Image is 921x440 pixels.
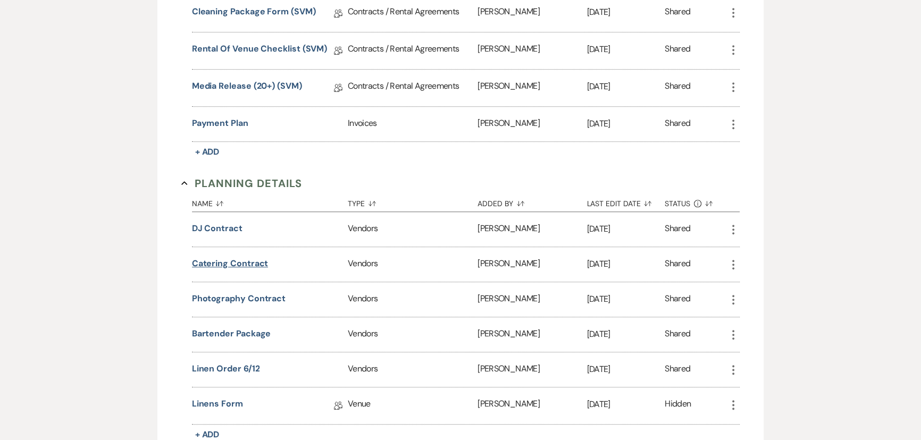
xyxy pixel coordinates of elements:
[478,247,587,282] div: [PERSON_NAME]
[665,200,690,207] span: Status
[478,352,587,387] div: [PERSON_NAME]
[192,397,243,414] a: Linens Form
[665,327,690,342] div: Shared
[478,191,587,211] button: Added By
[348,32,478,69] div: Contracts / Rental Agreements
[587,5,665,19] p: [DATE]
[587,191,665,211] button: Last Edit Date
[192,257,269,270] button: Catering Contract
[587,257,665,271] p: [DATE]
[195,146,220,157] span: + Add
[665,362,690,377] div: Shared
[665,191,727,211] button: Status
[665,80,690,96] div: Shared
[587,292,665,306] p: [DATE]
[192,43,328,59] a: Rental of Venue Checklist (SVM)
[665,397,691,414] div: Hidden
[587,362,665,376] p: [DATE]
[478,282,587,317] div: [PERSON_NAME]
[587,117,665,131] p: [DATE]
[348,107,478,141] div: Invoices
[181,175,302,191] button: Planning Details
[348,352,478,387] div: Vendors
[478,387,587,424] div: [PERSON_NAME]
[192,145,223,159] button: + Add
[587,43,665,56] p: [DATE]
[478,32,587,69] div: [PERSON_NAME]
[348,212,478,247] div: Vendors
[192,362,260,375] button: linen order 6/12
[192,117,248,130] button: Payment Plan
[665,222,690,236] div: Shared
[665,257,690,272] div: Shared
[192,327,271,340] button: bartender package
[348,247,478,282] div: Vendors
[665,117,690,131] div: Shared
[195,429,220,440] span: + Add
[348,387,478,424] div: Venue
[587,327,665,341] p: [DATE]
[192,5,316,22] a: Cleaning Package Form (SVM)
[348,317,478,352] div: Vendors
[192,80,302,96] a: Media Release (20+) (SVM)
[478,317,587,352] div: [PERSON_NAME]
[348,70,478,106] div: Contracts / Rental Agreements
[587,222,665,236] p: [DATE]
[665,5,690,22] div: Shared
[665,43,690,59] div: Shared
[478,107,587,141] div: [PERSON_NAME]
[192,191,348,211] button: Name
[478,70,587,106] div: [PERSON_NAME]
[587,397,665,411] p: [DATE]
[665,292,690,307] div: Shared
[348,282,478,317] div: Vendors
[587,80,665,94] p: [DATE]
[348,191,478,211] button: Type
[192,222,242,235] button: DJ Contract
[478,212,587,247] div: [PERSON_NAME]
[192,292,286,305] button: Photography Contract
